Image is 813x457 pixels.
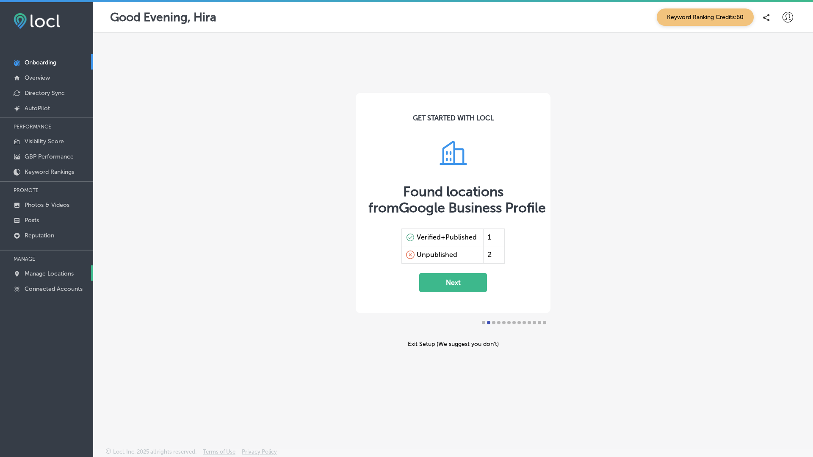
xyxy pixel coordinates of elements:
[25,89,65,97] p: Directory Sync
[113,449,196,455] p: Locl, Inc. 2025 all rights reserved.
[25,105,50,112] p: AutoPilot
[25,232,54,239] p: Reputation
[25,201,69,209] p: Photos & Videos
[413,114,494,122] div: GET STARTED WITH LOCL
[25,285,83,293] p: Connected Accounts
[14,13,60,29] img: fda3e92497d09a02dc62c9cd864e3231.png
[368,184,538,216] div: Found locations from
[25,217,39,224] p: Posts
[25,138,64,145] p: Visibility Score
[417,251,457,259] div: Unpublished
[25,168,74,176] p: Keyword Rankings
[25,74,50,81] p: Overview
[110,10,216,24] p: Good Evening, Hira
[399,200,546,216] span: Google Business Profile
[417,233,477,242] div: Verified+Published
[483,246,504,263] div: 2
[356,340,550,348] div: Exit Setup (We suggest you don’t)
[25,270,74,277] p: Manage Locations
[25,153,74,160] p: GBP Performance
[483,229,504,246] div: 1
[657,8,754,26] span: Keyword Ranking Credits: 60
[25,59,56,66] p: Onboarding
[419,273,487,292] button: Next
